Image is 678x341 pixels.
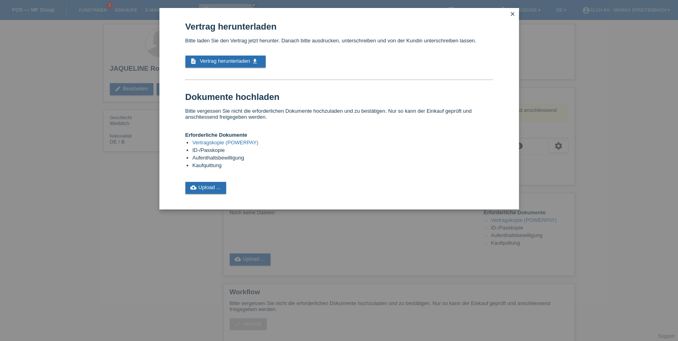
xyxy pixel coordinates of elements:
[185,56,266,68] a: description Vertrag herunterladen get_app
[193,155,493,162] li: Aufenthaltsbewilligung
[185,182,227,194] a: cloud_uploadUpload ...
[190,184,197,191] i: cloud_upload
[185,22,493,32] h1: Vertrag herunterladen
[185,108,493,120] p: Bitte vergessen Sie nicht die erforderlichen Dokumente hochzuladen und zu bestätigen. Nur so kann...
[509,11,516,17] i: close
[185,132,493,138] h4: Erforderliche Dokumente
[193,147,493,155] li: ID-/Passkopie
[193,162,493,170] li: Kaufquittung
[193,140,258,146] a: Vertragskopie (POWERPAY)
[252,58,258,64] i: get_app
[185,38,493,44] p: Bitte laden Sie den Vertrag jetzt herunter. Danach bitte ausdrucken, unterschreiben und von der K...
[185,92,493,102] h1: Dokumente hochladen
[190,58,197,64] i: description
[507,10,518,19] a: close
[200,58,250,64] span: Vertrag herunterladen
